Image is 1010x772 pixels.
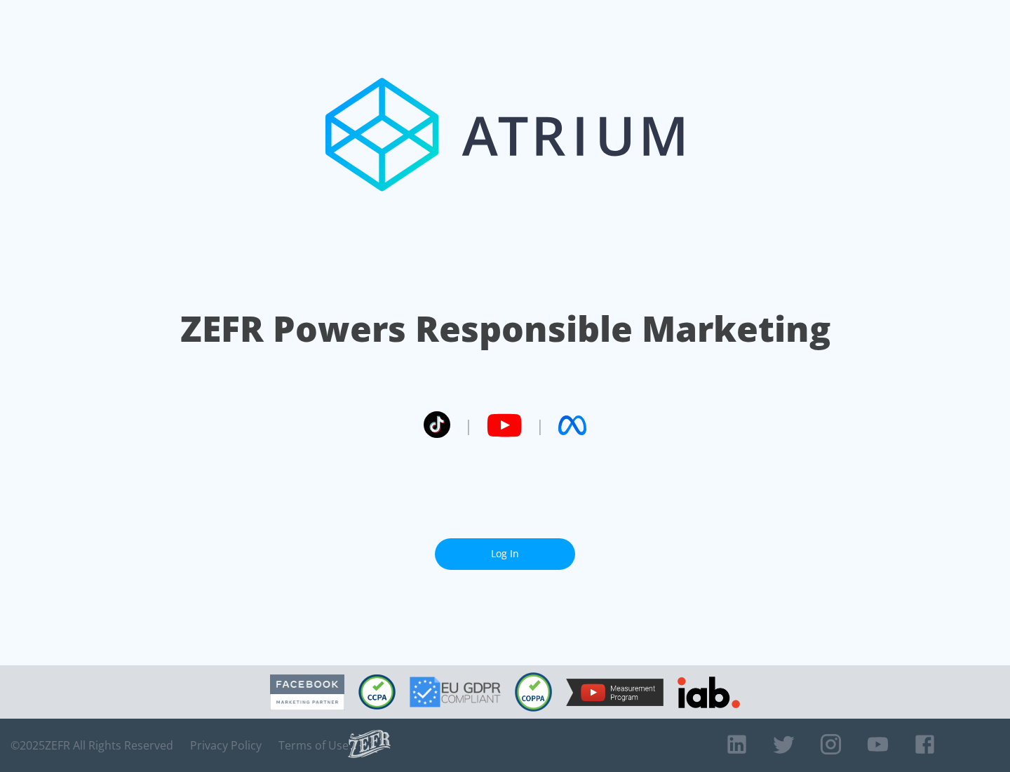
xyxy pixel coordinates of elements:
span: © 2025 ZEFR All Rights Reserved [11,738,173,752]
span: | [464,415,473,436]
span: | [536,415,544,436]
a: Log In [435,538,575,570]
img: IAB [678,677,740,708]
img: CCPA Compliant [358,674,396,710]
img: YouTube Measurement Program [566,679,664,706]
h1: ZEFR Powers Responsible Marketing [180,305,830,353]
a: Terms of Use [278,738,349,752]
a: Privacy Policy [190,738,262,752]
img: COPPA Compliant [515,672,552,712]
img: Facebook Marketing Partner [270,674,344,710]
img: GDPR Compliant [410,677,501,707]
